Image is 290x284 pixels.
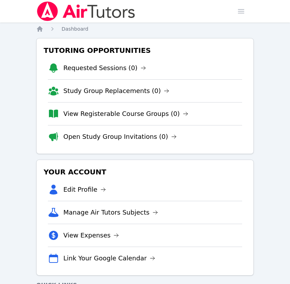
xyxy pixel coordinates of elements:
a: Open Study Group Invitations (0) [63,132,177,142]
nav: Breadcrumb [36,25,254,32]
a: Edit Profile [63,185,106,195]
a: Dashboard [62,25,88,32]
a: Requested Sessions (0) [63,63,146,73]
a: View Registerable Course Groups (0) [63,109,188,119]
h3: Tutoring Opportunities [42,44,248,57]
a: Study Group Replacements (0) [63,86,169,96]
img: Air Tutors [36,1,136,21]
a: Manage Air Tutors Subjects [63,208,158,217]
span: Dashboard [62,26,88,32]
a: Link Your Google Calendar [63,253,155,263]
a: View Expenses [63,230,119,240]
h3: Your Account [42,166,248,178]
